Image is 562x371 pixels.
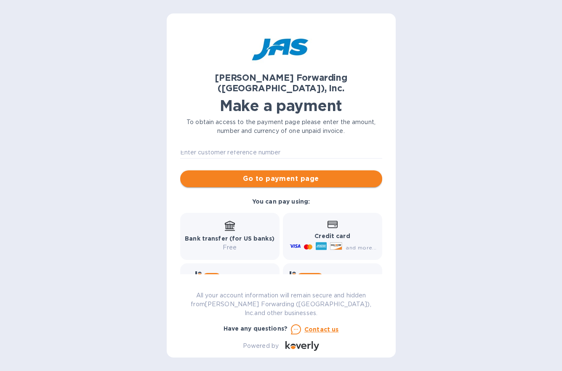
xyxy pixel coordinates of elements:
[304,326,339,333] u: Contact us
[215,72,347,93] b: [PERSON_NAME] Forwarding ([GEOGRAPHIC_DATA]), Inc.
[314,233,350,239] b: Credit card
[180,146,382,159] input: Enter customer reference number
[252,198,310,205] b: You can pay using:
[243,342,279,350] p: Powered by
[180,170,382,187] button: Go to payment page
[185,235,274,242] b: Bank transfer (for US banks)
[224,325,288,332] b: Have any questions?
[180,97,382,114] h1: Make a payment
[180,291,382,318] p: All your account information will remain secure and hidden from [PERSON_NAME] Forwarding ([GEOGRA...
[301,274,320,280] b: Wallet
[185,243,274,252] p: Free
[187,174,376,184] span: Go to payment page
[346,244,376,251] span: and more...
[206,274,217,280] b: Pay
[180,118,382,135] p: To obtain access to the payment page please enter the amount, number and currency of one unpaid i...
